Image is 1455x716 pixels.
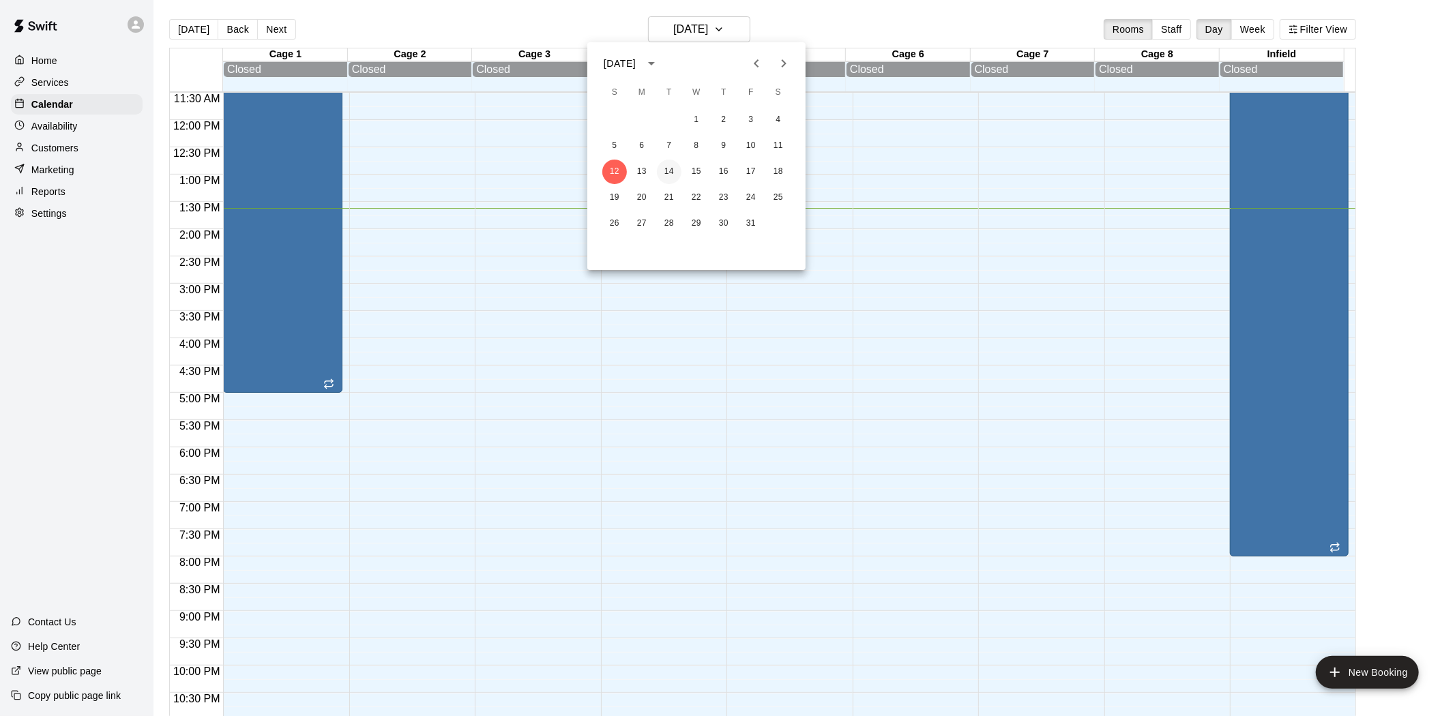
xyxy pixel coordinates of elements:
button: calendar view is open, switch to year view [640,52,663,75]
button: 30 [711,211,736,236]
button: 28 [657,211,681,236]
button: 8 [684,134,709,158]
button: 17 [739,160,763,184]
button: 15 [684,160,709,184]
div: [DATE] [604,57,636,71]
button: 27 [630,211,654,236]
button: 5 [602,134,627,158]
button: 10 [739,134,763,158]
span: Friday [739,79,763,106]
span: Wednesday [684,79,709,106]
button: Previous month [743,50,770,77]
button: 4 [766,108,791,132]
button: 26 [602,211,627,236]
button: 16 [711,160,736,184]
span: Tuesday [657,79,681,106]
button: 29 [684,211,709,236]
button: 23 [711,185,736,210]
button: 9 [711,134,736,158]
button: 21 [657,185,681,210]
button: 20 [630,185,654,210]
span: Sunday [602,79,627,106]
button: 6 [630,134,654,158]
span: Monday [630,79,654,106]
button: Next month [770,50,797,77]
button: 14 [657,160,681,184]
button: 25 [766,185,791,210]
button: 2 [711,108,736,132]
button: 7 [657,134,681,158]
button: 12 [602,160,627,184]
button: 11 [766,134,791,158]
button: 31 [739,211,763,236]
span: Saturday [766,79,791,106]
button: 24 [739,185,763,210]
button: 1 [684,108,709,132]
button: 18 [766,160,791,184]
button: 13 [630,160,654,184]
button: 3 [739,108,763,132]
button: 19 [602,185,627,210]
button: 22 [684,185,709,210]
span: Thursday [711,79,736,106]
